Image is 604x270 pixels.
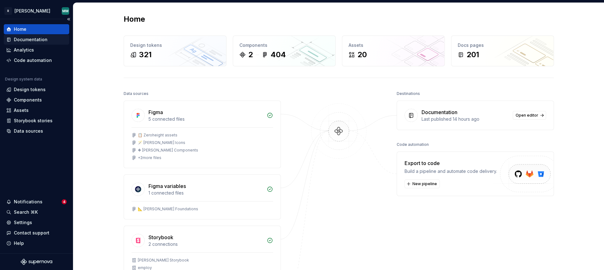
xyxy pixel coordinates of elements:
button: Contact support [4,228,69,238]
div: ❖ [PERSON_NAME] Components [138,148,198,153]
div: + 2 more files [138,155,161,160]
div: 20 [357,50,367,60]
span: 4 [62,199,67,204]
div: 🪄 [PERSON_NAME] Icons [138,140,185,145]
div: 2 connections [148,241,263,247]
div: Settings [14,219,32,226]
div: Code automation [14,57,52,63]
button: Search ⌘K [4,207,69,217]
div: Data sources [14,128,43,134]
div: Figma [148,108,163,116]
div: Design system data [5,77,42,82]
div: 321 [139,50,152,60]
div: Assets [14,107,29,113]
h2: Home [124,14,145,24]
div: Docs pages [458,42,547,48]
a: Figma variables1 connected files📐 [PERSON_NAME] Foundations [124,174,281,219]
div: Help [14,240,24,246]
span: New pipeline [412,181,437,186]
a: Design tokens [4,85,69,95]
div: Home [14,26,26,32]
a: Assets [4,105,69,115]
div: 1 connected files [148,190,263,196]
div: Contact support [14,230,49,236]
svg: Supernova Logo [21,259,52,265]
div: [PERSON_NAME] [14,8,50,14]
a: Components [4,95,69,105]
div: Destinations [397,89,420,98]
div: Documentation [422,108,457,116]
div: Assets [349,42,438,48]
div: Components [239,42,329,48]
button: R[PERSON_NAME]MM [1,4,72,18]
a: Components2404 [233,36,336,66]
div: 2 [248,50,253,60]
button: Notifications4 [4,197,69,207]
a: Code automation [4,55,69,65]
a: Assets20 [342,36,445,66]
div: Design tokens [130,42,220,48]
div: Components [14,97,42,103]
div: Code automation [397,140,429,149]
div: [PERSON_NAME] Storybook [138,258,189,263]
div: Storybook [148,234,173,241]
a: Storybook stories [4,116,69,126]
a: Home [4,24,69,34]
a: Docs pages201 [451,36,554,66]
div: Design tokens [14,86,46,93]
button: New pipeline [405,179,440,188]
span: Open editor [516,113,538,118]
a: Documentation [4,35,69,45]
button: Collapse sidebar [64,15,73,24]
div: MM [62,8,69,14]
a: Open editor [513,111,546,120]
div: 404 [271,50,286,60]
div: R [4,7,12,15]
a: Figma5 connected files📋 Zeroheight assets🪄 [PERSON_NAME] Icons❖ [PERSON_NAME] Components+2more files [124,101,281,168]
div: 201 [467,50,479,60]
a: Data sources [4,126,69,136]
div: Storybook stories [14,118,53,124]
div: Documentation [14,36,48,43]
div: 📋 Zeroheight assets [138,133,177,138]
div: Notifications [14,199,42,205]
a: Settings [4,218,69,228]
div: Data sources [124,89,148,98]
div: Figma variables [148,182,186,190]
a: Design tokens321 [124,36,226,66]
div: Export to code [405,159,497,167]
div: 📐 [PERSON_NAME] Foundations [138,207,198,212]
div: Last published 14 hours ago [422,116,509,122]
div: 5 connected files [148,116,263,122]
button: Help [4,238,69,248]
a: Analytics [4,45,69,55]
div: Search ⌘K [14,209,38,215]
div: Analytics [14,47,34,53]
div: Build a pipeline and automate code delivery. [405,168,497,174]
